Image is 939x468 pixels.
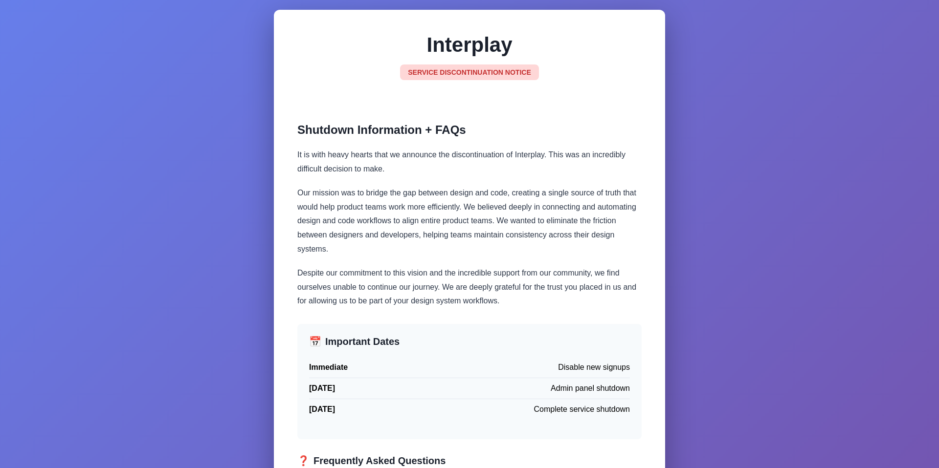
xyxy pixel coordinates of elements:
strong: Immediate [309,363,348,372]
p: Our mission was to bridge the gap between design and code, creating a single source of truth that... [297,186,642,256]
strong: [DATE] [309,405,335,414]
p: Despite our commitment to this vision and the incredible support from our community, we find ours... [297,266,642,308]
h3: Frequently Asked Questions [297,455,642,467]
strong: [DATE] [309,384,335,393]
p: It is with heavy hearts that we announce the discontinuation of Interplay. This was an incredibly... [297,148,642,176]
h1: Interplay [297,33,642,57]
span: 📅 [309,336,321,347]
h2: Shutdown Information + FAQs [297,119,642,140]
h3: Important Dates [309,336,630,347]
div: SERVICE DISCONTINUATION NOTICE [400,64,539,80]
span: Admin panel shutdown [551,384,630,393]
span: Complete service shutdown [534,405,630,414]
span: ❓ [297,455,310,467]
span: Disable new signups [558,363,630,372]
